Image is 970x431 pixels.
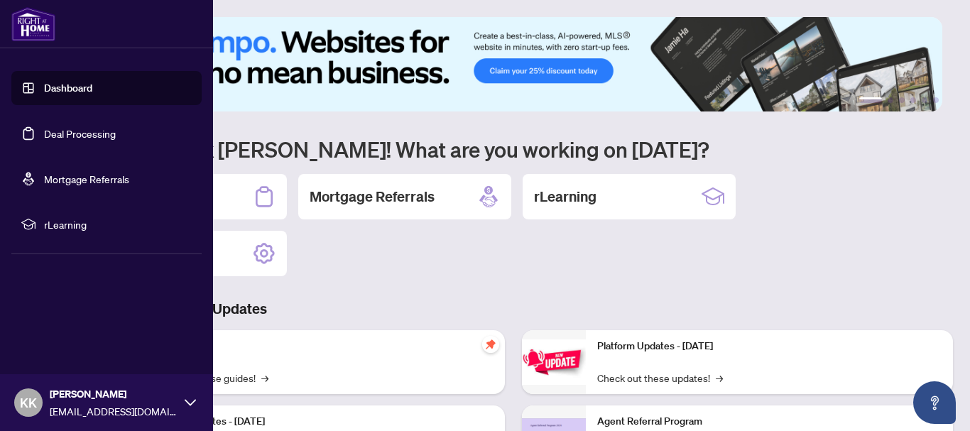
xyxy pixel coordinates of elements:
[74,299,953,319] h3: Brokerage & Industry Updates
[310,187,435,207] h2: Mortgage Referrals
[933,97,939,103] button: 6
[597,339,942,354] p: Platform Updates - [DATE]
[888,97,893,103] button: 2
[859,97,882,103] button: 1
[534,187,596,207] h2: rLearning
[44,173,129,185] a: Mortgage Referrals
[50,386,178,402] span: [PERSON_NAME]
[11,7,55,41] img: logo
[74,17,942,111] img: Slide 0
[50,403,178,419] span: [EMAIL_ADDRESS][DOMAIN_NAME]
[20,393,37,413] span: KK
[899,97,905,103] button: 3
[74,136,953,163] h1: Welcome back [PERSON_NAME]! What are you working on [DATE]?
[482,336,499,353] span: pushpin
[44,127,116,140] a: Deal Processing
[149,414,494,430] p: Platform Updates - [DATE]
[522,339,586,384] img: Platform Updates - June 23, 2025
[913,381,956,424] button: Open asap
[44,82,92,94] a: Dashboard
[44,217,192,232] span: rLearning
[149,339,494,354] p: Self-Help
[716,370,723,386] span: →
[597,414,942,430] p: Agent Referral Program
[597,370,723,386] a: Check out these updates!→
[261,370,268,386] span: →
[922,97,927,103] button: 5
[910,97,916,103] button: 4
